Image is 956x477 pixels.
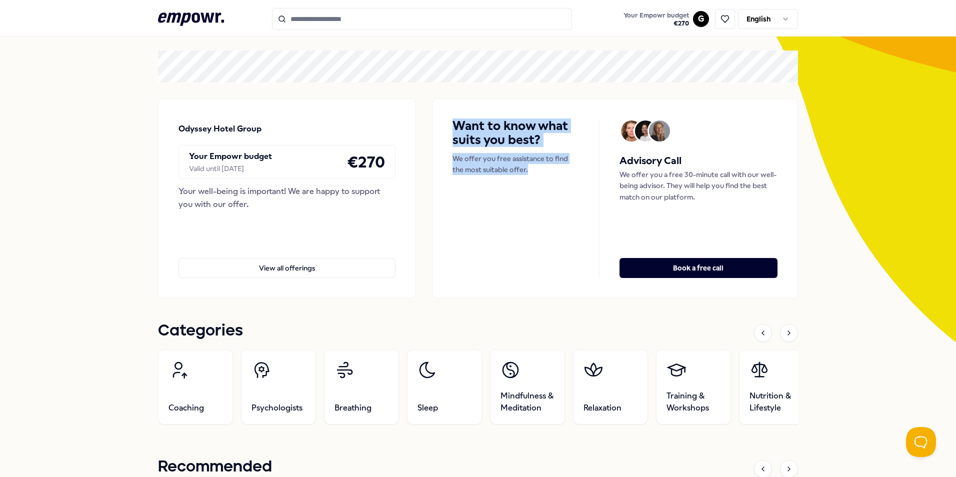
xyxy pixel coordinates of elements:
[583,402,621,414] span: Relaxation
[251,402,302,414] span: Psychologists
[178,122,261,135] p: Odyssey Hotel Group
[619,258,777,278] button: Book a free call
[573,349,648,424] a: Relaxation
[178,185,395,210] div: Your well-being is important! We are happy to support you with our offer.
[621,9,691,29] button: Your Empowr budget€270
[178,242,395,278] a: View all offerings
[656,349,731,424] a: Training & Workshops
[272,8,572,30] input: Search for products, categories or subcategories
[649,120,670,141] img: Avatar
[158,349,233,424] a: Coaching
[241,349,316,424] a: Psychologists
[635,120,656,141] img: Avatar
[324,349,399,424] a: Breathing
[906,427,936,457] iframe: Help Scout Beacon - Open
[619,153,777,169] h5: Advisory Call
[189,163,272,174] div: Valid until [DATE]
[334,402,371,414] span: Breathing
[739,349,814,424] a: Nutrition & Lifestyle
[619,8,693,29] a: Your Empowr budget€270
[417,402,438,414] span: Sleep
[452,119,579,147] h4: Want to know what suits you best?
[189,150,272,163] p: Your Empowr budget
[693,11,709,27] button: G
[158,318,243,343] h1: Categories
[621,120,642,141] img: Avatar
[619,169,777,202] p: We offer you a free 30-minute call with our well-being advisor. They will help you find the best ...
[749,390,803,414] span: Nutrition & Lifestyle
[623,19,689,27] span: € 270
[666,390,720,414] span: Training & Workshops
[178,258,395,278] button: View all offerings
[500,390,554,414] span: Mindfulness & Meditation
[452,153,579,175] p: We offer you free assistance to find the most suitable offer.
[347,149,385,174] h4: € 270
[490,349,565,424] a: Mindfulness & Meditation
[407,349,482,424] a: Sleep
[623,11,689,19] span: Your Empowr budget
[168,402,204,414] span: Coaching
